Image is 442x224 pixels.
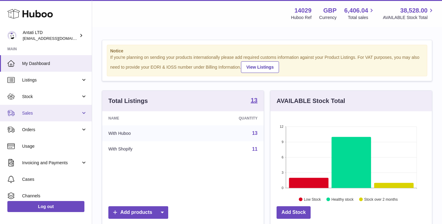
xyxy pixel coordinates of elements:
[383,6,435,21] a: 38,528.00 AVAILABLE Stock Total
[22,127,81,133] span: Orders
[251,97,258,104] a: 13
[241,61,279,73] a: View Listings
[102,111,189,125] th: Name
[281,186,283,190] text: 0
[294,6,312,15] strong: 14029
[23,30,78,41] div: Antati LTD
[400,6,428,15] span: 38,528.00
[252,131,258,136] a: 13
[281,171,283,174] text: 3
[251,97,258,103] strong: 13
[383,15,435,21] span: AVAILABLE Stock Total
[189,111,264,125] th: Quantity
[344,6,368,15] span: 6,406.04
[319,15,337,21] div: Currency
[277,97,345,105] h3: AVAILABLE Stock Total
[110,48,424,54] strong: Notice
[281,140,283,144] text: 9
[102,141,189,157] td: With Shopify
[280,125,283,128] text: 12
[252,146,258,152] a: 11
[291,15,312,21] div: Huboo Ref
[110,55,424,73] div: If you're planning on sending your products internationally please add required customs informati...
[102,125,189,141] td: With Huboo
[108,97,148,105] h3: Total Listings
[304,197,321,201] text: Low Stock
[277,206,311,219] a: Add Stock
[22,61,87,66] span: My Dashboard
[22,177,87,182] span: Cases
[7,31,17,40] img: toufic@antatiskin.com
[22,143,87,149] span: Usage
[281,155,283,159] text: 6
[331,197,354,201] text: Healthy stock
[22,193,87,199] span: Channels
[7,201,84,212] a: Log out
[22,77,81,83] span: Listings
[108,206,168,219] a: Add products
[323,6,336,15] strong: GBP
[364,197,397,201] text: Stock over 2 months
[22,110,81,116] span: Sales
[22,94,81,100] span: Stock
[348,15,375,21] span: Total sales
[22,160,81,166] span: Invoicing and Payments
[23,36,90,41] span: [EMAIL_ADDRESS][DOMAIN_NAME]
[344,6,375,21] a: 6,406.04 Total sales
